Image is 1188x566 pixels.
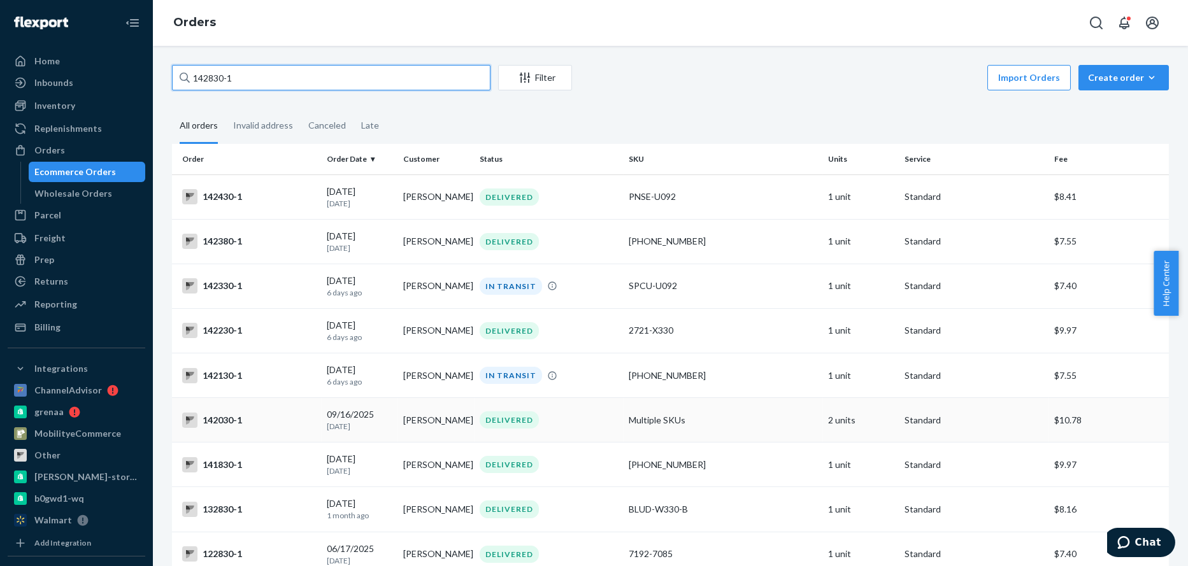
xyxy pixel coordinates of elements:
div: [DATE] [327,453,393,476]
p: Standard [905,369,1044,382]
td: 1 unit [823,308,899,353]
button: Close Navigation [120,10,145,36]
div: DELIVERED [480,546,539,563]
p: [DATE] [327,465,393,476]
td: $9.97 [1049,308,1169,353]
div: 142030-1 [182,413,317,428]
div: Freight [34,232,66,244]
a: Replenishments [8,118,145,139]
a: grenaa [8,402,145,422]
button: Filter [498,65,572,90]
td: [PERSON_NAME] [398,308,475,353]
div: Late [361,109,379,142]
p: Standard [905,279,1044,292]
a: Other [8,445,145,465]
p: Standard [905,190,1044,203]
th: Fee [1049,144,1169,174]
td: Multiple SKUs [624,398,823,442]
div: DELIVERED [480,233,539,250]
div: Other [34,449,61,462]
a: Inventory [8,96,145,116]
div: DELIVERED [480,500,539,518]
a: b0gwd1-wq [8,488,145,509]
div: ChannelAdvisor [34,384,102,397]
th: Service [899,144,1049,174]
div: 2721-X330 [629,324,818,337]
div: Prep [34,253,54,266]
a: Wholesale Orders [29,183,146,204]
a: Orders [173,15,216,29]
div: 09/16/2025 [327,408,393,432]
td: [PERSON_NAME] [398,264,475,308]
a: Prep [8,250,145,270]
a: Billing [8,317,145,337]
td: [PERSON_NAME] [398,398,475,442]
button: Integrations [8,358,145,379]
div: PNSE-U092 [629,190,818,203]
a: Add Integration [8,535,145,551]
button: Open Search Box [1084,10,1109,36]
div: Wholesale Orders [35,187,113,200]
td: $8.16 [1049,487,1169,532]
div: Returns [34,275,68,288]
div: [DATE] [327,185,393,209]
div: Home [34,55,60,67]
div: 132830-1 [182,502,317,517]
p: Standard [905,235,1044,248]
div: [DATE] [327,497,393,521]
div: grenaa [34,406,64,418]
p: [DATE] [327,421,393,432]
div: Customer [403,153,469,164]
div: 06/17/2025 [327,542,393,566]
a: Orders [8,140,145,160]
div: 142130-1 [182,368,317,383]
a: [PERSON_NAME]-store-test [8,467,145,487]
div: 7192-7085 [629,548,818,560]
td: $8.41 [1049,174,1169,219]
div: Ecommerce Orders [35,166,117,178]
div: DELIVERED [480,188,539,206]
div: Reporting [34,298,77,311]
th: Status [475,144,624,174]
button: Open notifications [1112,10,1137,36]
p: [DATE] [327,555,393,566]
div: [PHONE_NUMBER] [629,458,818,471]
div: All orders [180,109,218,144]
div: IN TRANSIT [480,367,542,384]
div: Inbounds [34,76,73,89]
div: Orders [34,144,65,157]
p: [DATE] [327,243,393,253]
div: Canceled [308,109,346,142]
div: Inventory [34,99,75,112]
ol: breadcrumbs [163,4,226,41]
p: Standard [905,414,1044,427]
td: 1 unit [823,353,899,398]
td: 1 unit [823,219,899,264]
div: Create order [1088,71,1159,84]
div: [DATE] [327,319,393,343]
td: $7.55 [1049,353,1169,398]
th: Order [172,144,322,174]
div: [PHONE_NUMBER] [629,369,818,382]
a: Inbounds [8,73,145,93]
p: Standard [905,324,1044,337]
td: $9.97 [1049,442,1169,487]
a: Home [8,51,145,71]
td: $10.78 [1049,398,1169,442]
div: Walmart [34,514,72,527]
div: [DATE] [327,274,393,298]
div: MobilityeCommerce [34,427,121,440]
div: Billing [34,321,61,334]
div: Filter [499,71,571,84]
div: Integrations [34,362,88,375]
td: [PERSON_NAME] [398,353,475,398]
p: 6 days ago [327,332,393,343]
div: 142330-1 [182,278,317,294]
div: b0gwd1-wq [34,492,84,505]
div: [PHONE_NUMBER] [629,235,818,248]
td: 1 unit [823,264,899,308]
p: 6 days ago [327,287,393,298]
iframe: Opens a widget where you can chat to one of our agents [1107,528,1175,560]
div: 141830-1 [182,457,317,472]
